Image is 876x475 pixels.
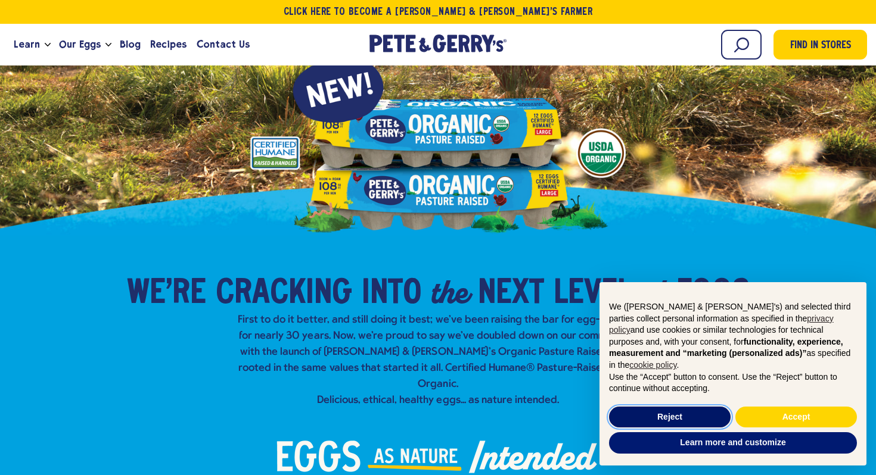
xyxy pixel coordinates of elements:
[54,29,105,61] a: Our Eggs
[478,276,544,312] span: Next
[362,276,421,312] span: into
[609,407,731,428] button: Reject
[197,37,250,52] span: Contact Us
[14,37,40,52] span: Learn
[721,30,762,60] input: Search
[554,276,632,312] span: Level
[641,270,667,313] em: of
[115,29,145,61] a: Blog
[216,276,352,312] span: Cracking
[774,30,867,60] a: Find in Stores
[145,29,191,61] a: Recipes
[105,43,111,47] button: Open the dropdown menu for Our Eggs
[790,38,851,54] span: Find in Stores
[590,273,876,475] div: Notice
[59,37,101,52] span: Our Eggs
[150,37,187,52] span: Recipes
[735,407,857,428] button: Accept
[127,276,206,312] span: We’re
[629,360,676,370] a: cookie policy
[192,29,254,61] a: Contact Us
[609,301,857,371] p: We ([PERSON_NAME] & [PERSON_NAME]'s) and selected third parties collect personal information as s...
[120,37,141,52] span: Blog
[609,432,857,454] button: Learn more and customize
[431,270,468,313] em: the
[609,371,857,395] p: Use the “Accept” button to consent. Use the “Reject” button to continue without accepting.
[9,29,45,61] a: Learn
[45,43,51,47] button: Open the dropdown menu for Learn
[233,312,643,408] p: First to do it better, and still doing it best; we've been raising the bar for egg-cellence for n...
